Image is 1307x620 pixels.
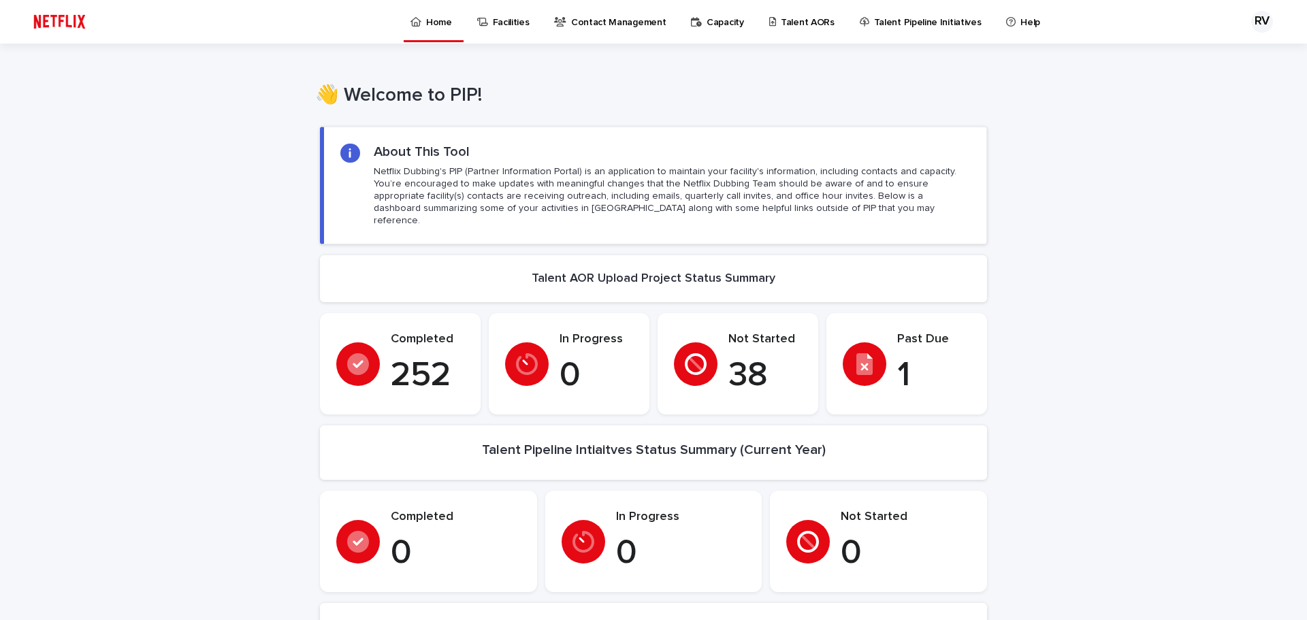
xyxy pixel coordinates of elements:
[27,8,92,35] img: ifQbXi3ZQGMSEF7WDB7W
[560,355,633,396] p: 0
[1251,11,1273,33] div: RV
[391,355,464,396] p: 252
[897,355,971,396] p: 1
[374,144,470,160] h2: About This Tool
[841,533,971,574] p: 0
[728,355,802,396] p: 38
[841,510,971,525] p: Not Started
[315,84,982,108] h1: 👋 Welcome to PIP!
[391,332,464,347] p: Completed
[560,332,633,347] p: In Progress
[616,510,746,525] p: In Progress
[728,332,802,347] p: Not Started
[897,332,971,347] p: Past Due
[482,442,826,458] h2: Talent Pipeline Intiaitves Status Summary (Current Year)
[391,510,521,525] p: Completed
[532,272,775,287] h2: Talent AOR Upload Project Status Summary
[374,165,970,227] p: Netflix Dubbing's PIP (Partner Information Portal) is an application to maintain your facility's ...
[616,533,746,574] p: 0
[391,533,521,574] p: 0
